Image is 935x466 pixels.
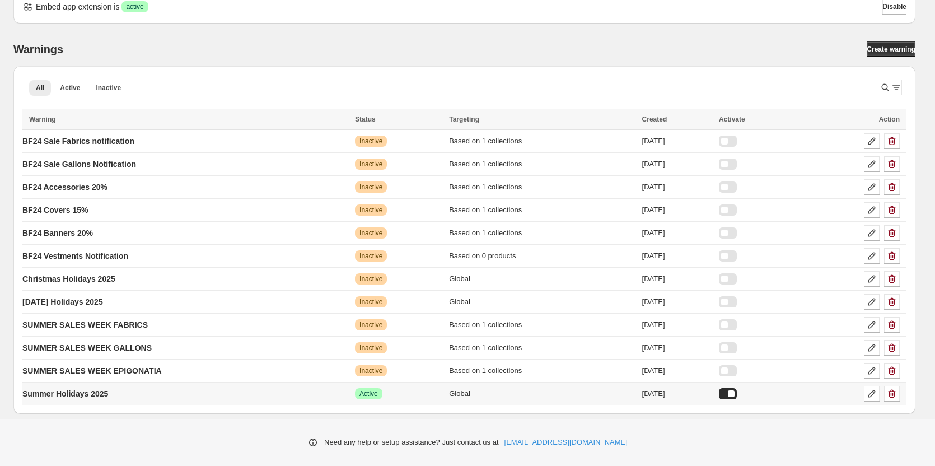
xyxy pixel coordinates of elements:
[36,83,44,92] span: All
[642,250,712,262] div: [DATE]
[642,227,712,239] div: [DATE]
[504,437,628,448] a: [EMAIL_ADDRESS][DOMAIN_NAME]
[22,339,152,357] a: SUMMER SALES WEEK GALLONS
[449,296,635,307] div: Global
[359,366,382,375] span: Inactive
[642,296,712,307] div: [DATE]
[22,316,148,334] a: SUMMER SALES WEEK FABRICS
[867,41,915,57] a: Create warning
[359,251,382,260] span: Inactive
[22,227,93,239] p: BF24 Banners 20%
[449,227,635,239] div: Based on 1 collections
[96,83,121,92] span: Inactive
[642,388,712,399] div: [DATE]
[22,296,103,307] p: [DATE] Holidays 2025
[22,181,107,193] p: BF24 Accessories 20%
[449,365,635,376] div: Based on 1 collections
[359,137,382,146] span: Inactive
[22,270,115,288] a: Christmas Holidays 2025
[126,2,143,11] span: active
[642,159,712,170] div: [DATE]
[449,181,635,193] div: Based on 1 collections
[359,389,378,398] span: Active
[22,247,128,265] a: BF24 Vestments Notification
[355,115,376,123] span: Status
[22,342,152,353] p: SUMMER SALES WEEK GALLONS
[36,1,119,12] p: Embed app extension is
[359,274,382,283] span: Inactive
[719,115,745,123] span: Activate
[642,365,712,376] div: [DATE]
[359,229,382,237] span: Inactive
[359,297,382,306] span: Inactive
[29,115,56,123] span: Warning
[359,343,382,352] span: Inactive
[359,183,382,192] span: Inactive
[642,136,712,147] div: [DATE]
[359,160,382,169] span: Inactive
[22,136,134,147] p: BF24 Sale Fabrics notification
[22,388,108,399] p: Summer Holidays 2025
[642,319,712,330] div: [DATE]
[880,80,902,95] button: Search and filter results
[449,115,479,123] span: Targeting
[22,250,128,262] p: BF24 Vestments Notification
[642,204,712,216] div: [DATE]
[882,2,906,11] span: Disable
[22,385,108,403] a: Summer Holidays 2025
[359,320,382,329] span: Inactive
[642,181,712,193] div: [DATE]
[22,362,162,380] a: SUMMER SALES WEEK EPIGONATIA
[22,273,115,285] p: Christmas Holidays 2025
[22,155,136,173] a: BF24 Sale Gallons Notification
[449,136,635,147] div: Based on 1 collections
[22,365,162,376] p: SUMMER SALES WEEK EPIGONATIA
[22,224,93,242] a: BF24 Banners 20%
[449,319,635,330] div: Based on 1 collections
[642,342,712,353] div: [DATE]
[22,293,103,311] a: [DATE] Holidays 2025
[22,204,88,216] p: BF24 Covers 15%
[449,204,635,216] div: Based on 1 collections
[867,45,915,54] span: Create warning
[449,388,635,399] div: Global
[22,132,134,150] a: BF24 Sale Fabrics notification
[449,273,635,285] div: Global
[642,115,667,123] span: Created
[22,178,107,196] a: BF24 Accessories 20%
[22,201,88,219] a: BF24 Covers 15%
[22,319,148,330] p: SUMMER SALES WEEK FABRICS
[359,206,382,215] span: Inactive
[22,159,136,170] p: BF24 Sale Gallons Notification
[449,342,635,353] div: Based on 1 collections
[60,83,80,92] span: Active
[13,43,63,56] h2: Warnings
[879,115,900,123] span: Action
[449,159,635,170] div: Based on 1 collections
[449,250,635,262] div: Based on 0 products
[642,273,712,285] div: [DATE]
